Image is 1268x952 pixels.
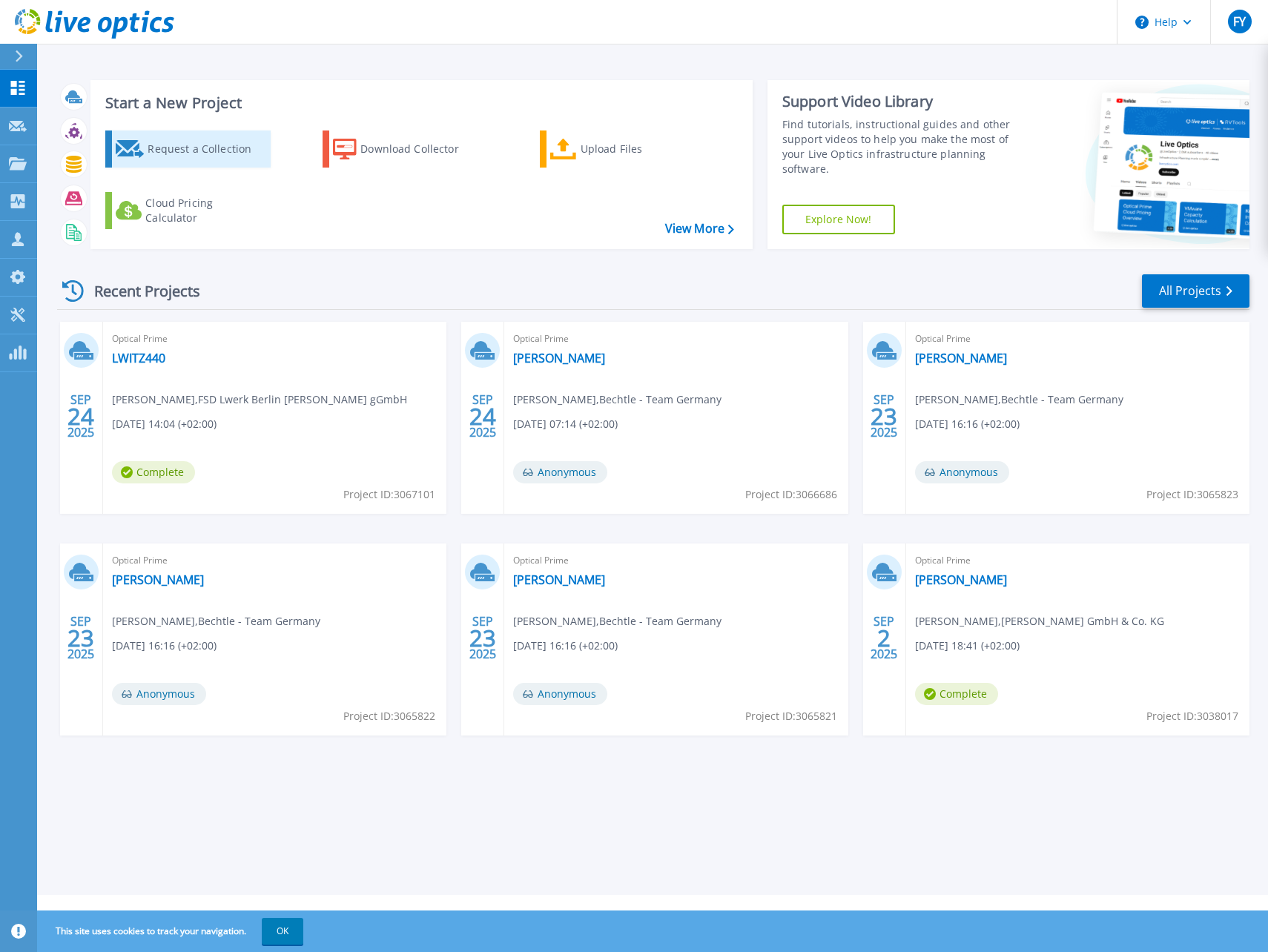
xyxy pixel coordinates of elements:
span: Project ID: 3065823 [1146,486,1238,503]
span: 24 [469,410,496,423]
div: Upload Files [581,134,699,164]
span: Project ID: 3066686 [745,486,837,503]
a: [PERSON_NAME] [915,351,1007,366]
span: 23 [469,632,496,644]
span: Optical Prime [112,552,437,569]
span: Anonymous [112,683,206,705]
span: Project ID: 3067101 [343,486,435,503]
div: SEP 2025 [870,611,898,665]
a: Cloud Pricing Calculator [105,192,271,229]
span: 23 [871,410,897,423]
a: Upload Files [540,130,705,168]
div: SEP 2025 [870,389,898,443]
span: Optical Prime [915,552,1241,569]
span: FY [1233,16,1246,27]
h3: Start a New Project [105,95,733,111]
div: SEP 2025 [67,389,95,443]
span: Project ID: 3065822 [343,708,435,724]
a: [PERSON_NAME] [513,572,605,587]
div: SEP 2025 [469,389,497,443]
span: Anonymous [513,683,607,705]
span: Anonymous [915,461,1009,483]
a: LWITZ440 [112,351,165,366]
div: Find tutorials, instructional guides and other support videos to help you make the most of your L... [782,117,1026,176]
span: This site uses cookies to track your navigation. [41,918,303,945]
span: 23 [67,632,94,644]
span: Optical Prime [513,331,839,347]
div: Request a Collection [148,134,266,164]
span: Optical Prime [513,552,839,569]
span: [PERSON_NAME] , Bechtle - Team Germany [915,391,1123,408]
span: Optical Prime [112,331,437,347]
a: [PERSON_NAME] [513,351,605,366]
div: Support Video Library [782,92,1026,111]
span: Complete [915,683,998,705]
span: Complete [112,461,195,483]
span: [DATE] 14:04 (+02:00) [112,416,217,432]
a: Download Collector [323,130,488,168]
span: Anonymous [513,461,607,483]
span: [PERSON_NAME] , Bechtle - Team Germany [513,613,721,629]
div: Recent Projects [57,273,220,309]
span: [PERSON_NAME] , FSD Lwerk Berlin [PERSON_NAME] gGmbH [112,391,407,408]
span: [DATE] 16:16 (+02:00) [112,638,217,654]
span: Project ID: 3038017 [1146,708,1238,724]
div: Cloud Pricing Calculator [145,196,264,225]
span: [PERSON_NAME] , [PERSON_NAME] GmbH & Co. KG [915,613,1164,629]
a: [PERSON_NAME] [915,572,1007,587]
span: [PERSON_NAME] , Bechtle - Team Germany [112,613,320,629]
span: Project ID: 3065821 [745,708,837,724]
div: SEP 2025 [469,611,497,665]
span: [PERSON_NAME] , Bechtle - Team Germany [513,391,721,408]
span: [DATE] 18:41 (+02:00) [915,638,1020,654]
a: Request a Collection [105,130,271,168]
span: [DATE] 16:16 (+02:00) [513,638,618,654]
a: View More [665,222,734,236]
span: [DATE] 07:14 (+02:00) [513,416,618,432]
button: OK [262,918,303,945]
div: Download Collector [360,134,479,164]
a: Explore Now! [782,205,895,234]
span: [DATE] 16:16 (+02:00) [915,416,1020,432]
span: 2 [877,632,891,644]
div: SEP 2025 [67,611,95,665]
a: [PERSON_NAME] [112,572,204,587]
span: Optical Prime [915,331,1241,347]
a: All Projects [1142,274,1249,308]
span: 24 [67,410,94,423]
